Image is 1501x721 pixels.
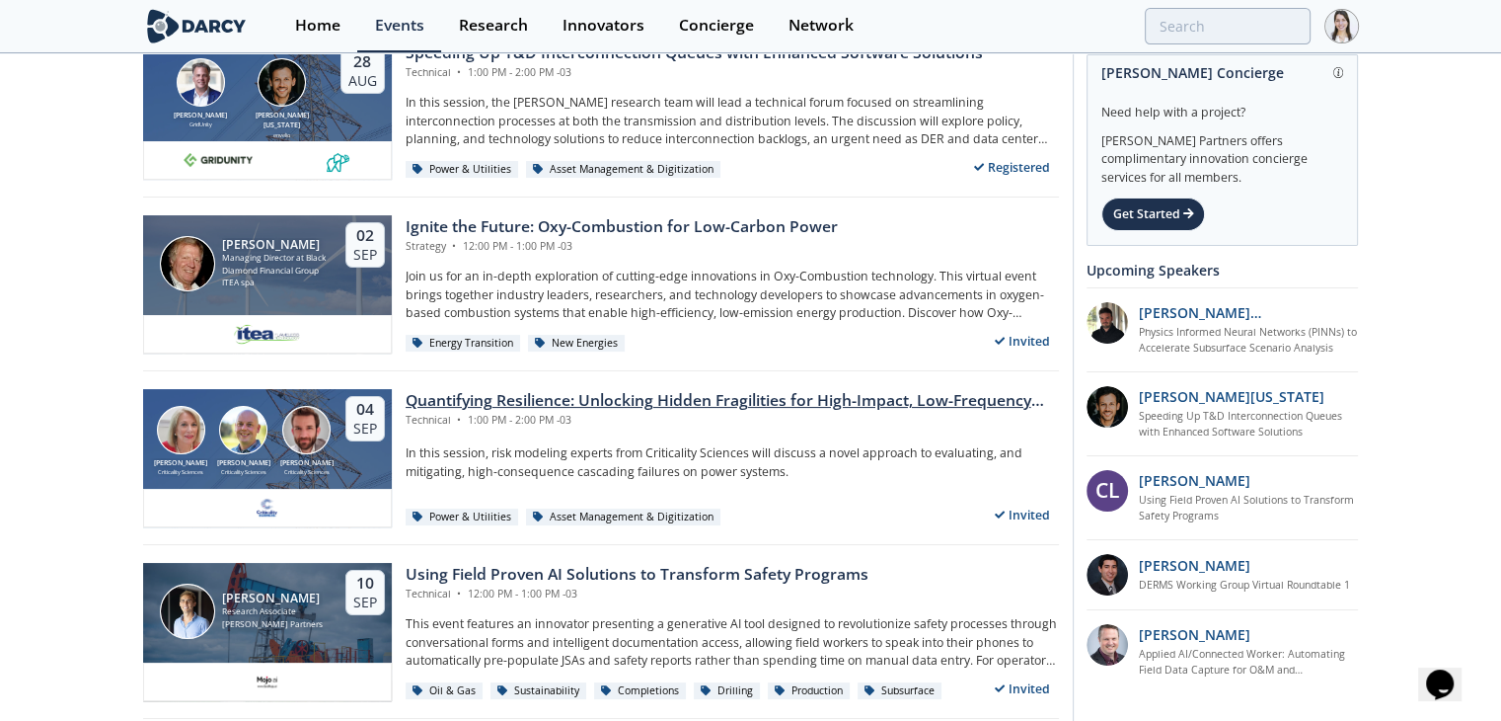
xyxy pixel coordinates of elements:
div: Sep [353,246,377,264]
img: e2203200-5b7a-4eed-a60e-128142053302 [233,322,302,346]
div: Invited [986,329,1059,354]
img: Profile [1324,9,1359,43]
img: Brian Fitzsimons [177,58,225,107]
div: [PERSON_NAME] [150,458,213,469]
img: f59c13b7-8146-4c0f-b540-69d0cf6e4c34 [255,496,279,520]
div: Get Started [1101,198,1205,231]
div: Ignite the Future: Oxy-Combustion for Low-Carbon Power [406,215,838,239]
div: GridUnity [170,120,231,128]
div: [PERSON_NAME] [222,592,323,605]
a: Using Field Proven AI Solutions to Transform Safety Programs [1139,493,1359,524]
div: Sustainability [490,682,587,700]
div: Research Associate [222,605,323,618]
div: envelio [252,131,313,139]
div: [PERSON_NAME] [170,111,231,121]
p: [PERSON_NAME][US_STATE] [1139,386,1324,407]
div: Network [788,18,854,34]
span: • [449,239,460,253]
a: Susan Ginsburg [PERSON_NAME] Criticality Sciences Ben Ruddell [PERSON_NAME] Criticality Sciences ... [143,389,1059,527]
p: [PERSON_NAME] [1139,555,1250,576]
div: Production [768,682,851,700]
img: Patrick Imeson [160,236,215,291]
div: Asset Management & Digitization [526,161,721,179]
img: logo-wide.svg [143,9,251,43]
div: Research [459,18,528,34]
span: • [454,587,465,601]
div: Oil & Gas [406,682,484,700]
div: 28 [348,52,377,72]
a: DERMS Working Group Virtual Roundtable 1 [1139,578,1350,594]
a: Patrick Imeson [PERSON_NAME] Managing Director at Black Diamond Financial Group ITEA spa 02 Sep I... [143,215,1059,354]
div: Technical 1:00 PM - 2:00 PM -03 [406,65,983,81]
div: [PERSON_NAME][US_STATE] [252,111,313,131]
div: Using Field Proven AI Solutions to Transform Safety Programs [406,563,868,587]
img: Ben Ruddell [219,406,267,454]
div: Upcoming Speakers [1087,253,1358,287]
div: Registered [965,155,1059,180]
div: [PERSON_NAME] Concierge [1101,55,1343,90]
div: Invited [986,677,1059,701]
img: 47e0ea7c-5f2f-49e4-bf12-0fca942f69fc [1087,554,1128,596]
div: Subsurface [858,682,942,700]
div: 02 [353,226,377,246]
a: Physics Informed Neural Networks (PINNs) to Accelerate Subsurface Scenario Analysis [1139,325,1359,357]
div: [PERSON_NAME] [275,458,338,469]
a: Speeding Up T&D Interconnection Queues with Enhanced Software Solutions [1139,409,1359,441]
div: Strategy 12:00 PM - 1:00 PM -03 [406,239,838,255]
div: Criticality Sciences [150,468,213,476]
div: Completions [594,682,687,700]
img: Luigi Montana [258,58,306,107]
a: Juan Mayol [PERSON_NAME] Research Associate [PERSON_NAME] Partners 10 Sep Using Field Proven AI S... [143,563,1059,701]
div: Events [375,18,424,34]
div: Concierge [679,18,754,34]
div: [PERSON_NAME] Partners offers complimentary innovation concierge services for all members. [1101,122,1343,188]
div: [PERSON_NAME] [212,458,275,469]
div: Criticality Sciences [212,468,275,476]
div: Quantifying Resilience: Unlocking Hidden Fragilities for High-Impact, Low-Frequency (HILF) Event ... [406,389,1059,413]
img: 257d1208-f7de-4aa6-9675-f79dcebd2004 [1087,624,1128,666]
div: CL [1087,470,1128,512]
input: Advanced Search [1145,8,1311,44]
img: 336b6de1-6040-4323-9c13-5718d9811639 [326,148,350,172]
iframe: chat widget [1418,642,1481,701]
div: Power & Utilities [406,161,519,179]
div: [PERSON_NAME] [222,238,328,252]
p: Join us for an in-depth exploration of cutting-edge innovations in Oxy-Combustion technology. Thi... [406,268,1059,322]
p: In this session, risk modeling experts from Criticality Sciences will discuss a novel approach to... [406,444,1059,481]
div: 10 [353,574,377,594]
div: [PERSON_NAME] Partners [222,618,323,631]
p: [PERSON_NAME] [1139,624,1250,645]
div: Innovators [563,18,644,34]
div: Need help with a project? [1101,90,1343,121]
div: ITEA spa [222,277,328,289]
div: Energy Transition [406,335,521,353]
img: Juan Mayol [160,584,215,639]
a: Brian Fitzsimons [PERSON_NAME] GridUnity Luigi Montana [PERSON_NAME][US_STATE] envelio 28 Aug Spe... [143,41,1059,180]
div: Home [295,18,340,34]
img: information.svg [1333,67,1344,78]
img: Susan Ginsburg [157,406,205,454]
div: Drilling [694,682,761,700]
div: Asset Management & Digitization [526,509,721,526]
div: Managing Director at Black Diamond Financial Group [222,252,328,277]
img: 10e008b0-193f-493d-a134-a0520e334597 [184,148,253,172]
div: Invited [986,503,1059,527]
span: • [454,413,465,427]
img: c99e3ca0-ae72-4bf9-a710-a645b1189d83 [255,670,279,693]
p: [PERSON_NAME] [1139,470,1250,491]
div: 04 [353,400,377,420]
div: Power & Utilities [406,509,519,526]
div: Technical 12:00 PM - 1:00 PM -03 [406,587,868,602]
p: In this session, the [PERSON_NAME] research team will lead a technical forum focused on streamlin... [406,94,1059,148]
div: Aug [348,72,377,90]
p: This event features an innovator presenting a generative AI tool designed to revolutionize safety... [406,615,1059,670]
div: New Energies [528,335,626,353]
div: Criticality Sciences [275,468,338,476]
p: [PERSON_NAME] [PERSON_NAME] [1139,302,1359,323]
div: Sep [353,420,377,438]
div: Sep [353,594,377,611]
div: Technical 1:00 PM - 2:00 PM -03 [406,413,1059,429]
img: Ross Dakin [282,406,331,454]
img: 1b183925-147f-4a47-82c9-16eeeed5003c [1087,386,1128,428]
img: 20112e9a-1f67-404a-878c-a26f1c79f5da [1087,302,1128,344]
